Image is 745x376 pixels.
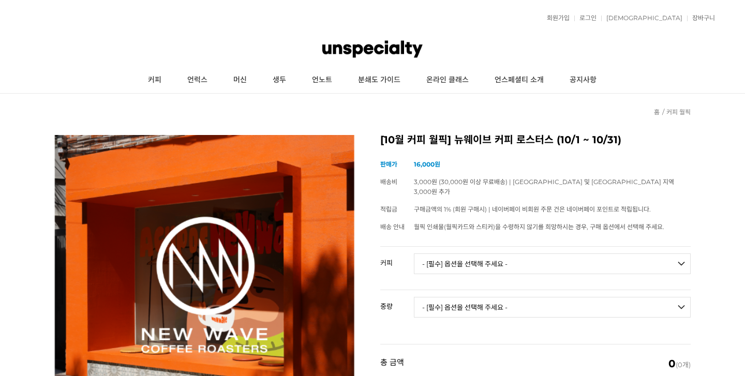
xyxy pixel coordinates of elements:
span: 적립금 [380,205,397,213]
th: 중량 [380,290,414,314]
em: 0 [668,357,676,370]
a: 머신 [220,67,260,93]
a: 언노트 [299,67,345,93]
a: 언스페셜티 소개 [482,67,557,93]
a: 공지사항 [557,67,609,93]
th: 커피 [380,247,414,270]
a: 회원가입 [542,15,570,21]
strong: 16,000원 [414,160,440,168]
span: 배송비 [380,178,397,186]
strong: 총 금액 [380,358,404,369]
a: 분쇄도 가이드 [345,67,413,93]
a: 커피 월픽 [666,108,691,116]
h2: [10월 커피 월픽] 뉴웨이브 커피 로스터스 (10/1 ~ 10/31) [380,135,691,145]
a: 생두 [260,67,299,93]
span: (0개) [668,358,691,369]
a: 로그인 [574,15,597,21]
a: 장바구니 [687,15,715,21]
img: 언스페셜티 몰 [322,34,423,65]
a: 온라인 클래스 [413,67,482,93]
a: 언럭스 [174,67,220,93]
span: 구매금액의 1% (회원 구매시) | 네이버페이 비회원 주문 건은 네이버페이 포인트로 적립됩니다. [414,205,651,213]
a: [DEMOGRAPHIC_DATA] [601,15,682,21]
a: 커피 [135,67,174,93]
a: 홈 [654,108,660,116]
span: 3,000원 (30,000원 이상 무료배송) | [GEOGRAPHIC_DATA] 및 [GEOGRAPHIC_DATA] 지역 3,000원 추가 [414,178,674,195]
span: 판매가 [380,160,397,168]
span: 월픽 인쇄물(월픽카드와 스티커)을 수령하지 않기를 희망하시는 경우, 구매 옵션에서 선택해 주세요. [414,223,664,231]
span: 배송 안내 [380,223,405,231]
